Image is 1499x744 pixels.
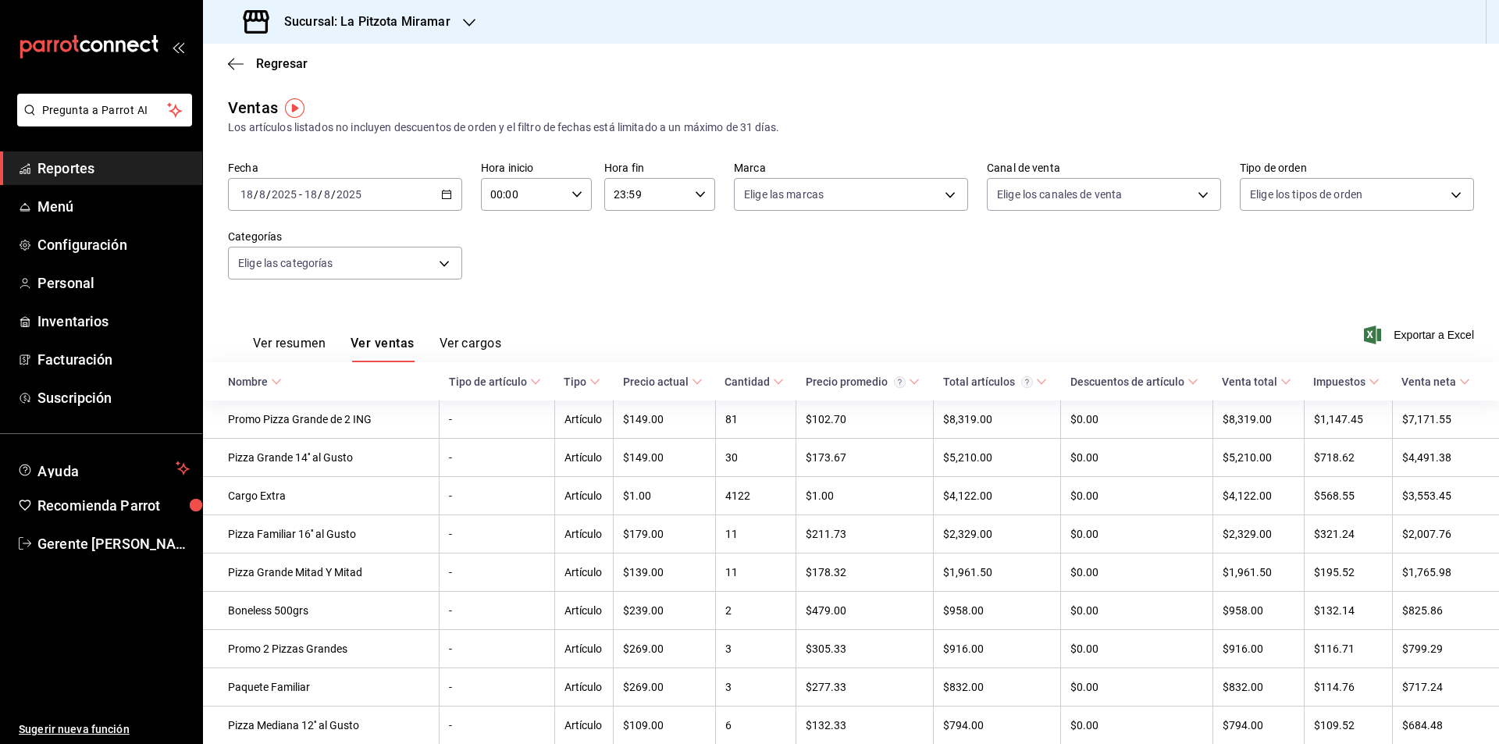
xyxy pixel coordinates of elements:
td: $2,329.00 [934,515,1061,554]
div: Precio promedio [806,376,906,388]
td: - [440,668,554,707]
td: $7,171.55 [1392,400,1499,439]
span: Personal [37,272,190,294]
td: $4,122.00 [934,477,1061,515]
div: Tipo de artículo [449,376,527,388]
td: $8,319.00 [934,400,1061,439]
span: Pregunta a Parrot AI [42,102,168,119]
td: Pizza Familiar 16'' al Gusto [203,515,440,554]
td: Artículo [554,630,614,668]
div: Venta total [1222,376,1277,388]
td: $211.73 [796,515,934,554]
td: 30 [715,439,796,477]
td: 3 [715,630,796,668]
button: Pregunta a Parrot AI [17,94,192,126]
td: $5,210.00 [1212,439,1304,477]
img: Tooltip marker [285,98,304,118]
td: Artículo [554,668,614,707]
span: Total artículos [943,376,1047,388]
td: Cargo Extra [203,477,440,515]
label: Marca [734,162,968,173]
span: Regresar [256,56,308,71]
button: open_drawer_menu [172,41,184,53]
td: $1,765.98 [1392,554,1499,592]
td: Promo 2 Pizzas Grandes [203,630,440,668]
td: Artículo [554,515,614,554]
span: Sugerir nueva función [19,721,190,738]
td: $916.00 [1212,630,1304,668]
td: - [440,554,554,592]
button: Ver resumen [253,336,326,362]
div: navigation tabs [253,336,501,362]
div: Cantidad [725,376,770,388]
div: Precio actual [623,376,689,388]
td: $132.14 [1304,592,1392,630]
td: $0.00 [1061,400,1213,439]
span: Ayuda [37,459,169,478]
td: 3 [715,668,796,707]
span: Elige los tipos de orden [1250,187,1362,202]
span: Tipo de artículo [449,376,541,388]
span: - [299,188,302,201]
div: Descuentos de artículo [1070,376,1184,388]
td: $1.00 [614,477,716,515]
span: Elige los canales de venta [997,187,1122,202]
td: 2 [715,592,796,630]
div: Nombre [228,376,268,388]
td: $173.67 [796,439,934,477]
td: $958.00 [934,592,1061,630]
td: $0.00 [1061,668,1213,707]
td: $1,961.50 [1212,554,1304,592]
td: $832.00 [934,668,1061,707]
td: $269.00 [614,668,716,707]
span: / [254,188,258,201]
td: $3,553.45 [1392,477,1499,515]
td: Artículo [554,592,614,630]
td: $321.24 [1304,515,1392,554]
td: $832.00 [1212,668,1304,707]
a: Pregunta a Parrot AI [11,113,192,130]
span: Inventarios [37,311,190,332]
span: Gerente [PERSON_NAME] [37,533,190,554]
span: / [318,188,322,201]
td: $305.33 [796,630,934,668]
td: Boneless 500grs [203,592,440,630]
td: $718.62 [1304,439,1392,477]
span: Cantidad [725,376,784,388]
span: Recomienda Parrot [37,495,190,516]
span: Configuración [37,234,190,255]
input: -- [323,188,331,201]
td: 4122 [715,477,796,515]
td: $1.00 [796,477,934,515]
label: Hora inicio [481,162,592,173]
td: $149.00 [614,400,716,439]
span: Suscripción [37,387,190,408]
label: Fecha [228,162,462,173]
td: $916.00 [934,630,1061,668]
span: Descuentos de artículo [1070,376,1198,388]
td: Artículo [554,400,614,439]
td: $1,961.50 [934,554,1061,592]
td: $0.00 [1061,592,1213,630]
div: Tipo [564,376,586,388]
label: Categorías [228,231,462,242]
div: Venta neta [1401,376,1456,388]
span: Impuestos [1313,376,1380,388]
td: $4,122.00 [1212,477,1304,515]
td: $116.71 [1304,630,1392,668]
td: Pizza Grande Mitad Y Mitad [203,554,440,592]
span: Facturación [37,349,190,370]
td: $479.00 [796,592,934,630]
button: Exportar a Excel [1367,326,1474,344]
td: Pizza Grande 14'' al Gusto [203,439,440,477]
td: Paquete Familiar [203,668,440,707]
span: Tipo [564,376,600,388]
span: Precio actual [623,376,703,388]
td: $568.55 [1304,477,1392,515]
td: $1,147.45 [1304,400,1392,439]
td: - [440,400,554,439]
svg: Precio promedio = Total artículos / cantidad [894,376,906,388]
label: Canal de venta [987,162,1221,173]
